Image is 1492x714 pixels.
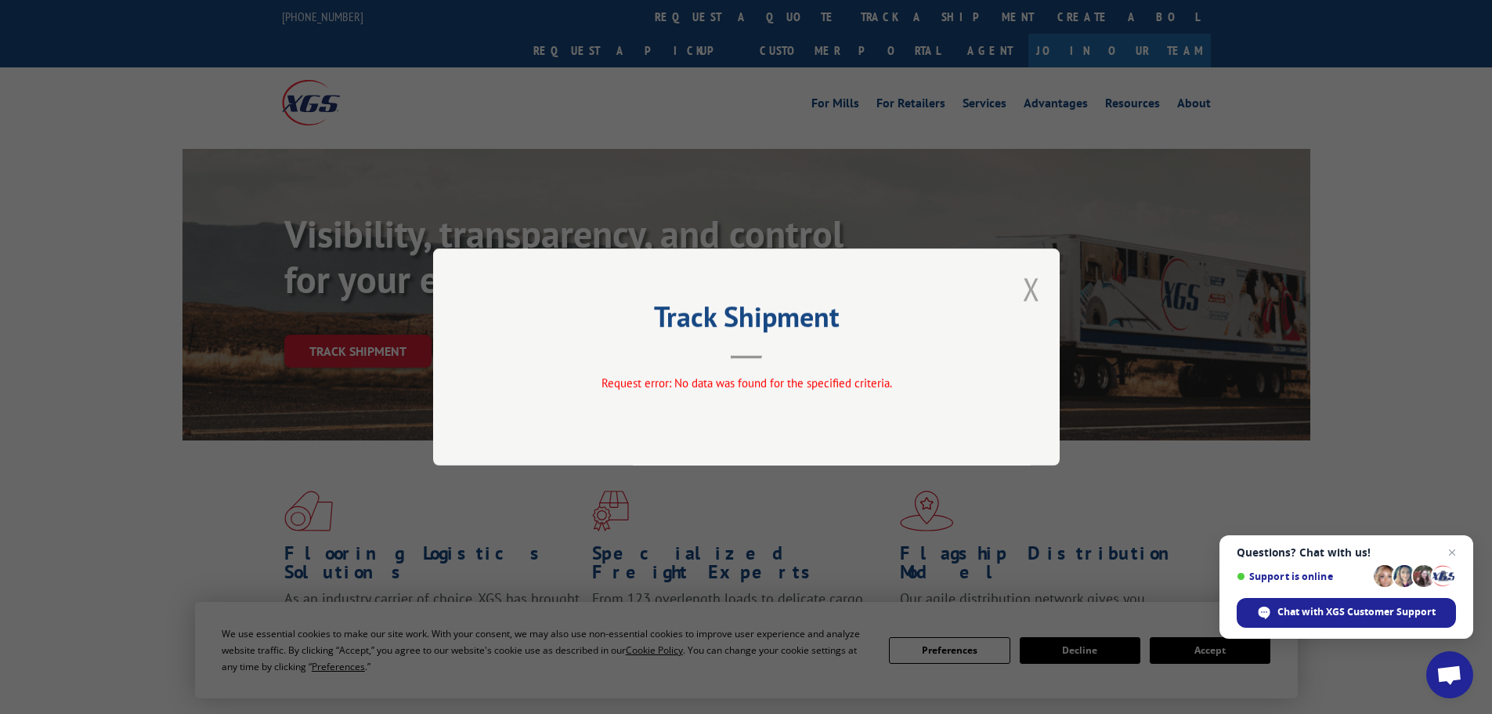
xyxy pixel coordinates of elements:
a: Open chat [1426,651,1473,698]
span: Questions? Chat with us! [1237,546,1456,559]
h2: Track Shipment [511,306,981,335]
span: Chat with XGS Customer Support [1237,598,1456,628]
span: Support is online [1237,571,1368,582]
span: Chat with XGS Customer Support [1277,605,1436,619]
span: Request error: No data was found for the specified criteria. [601,375,891,390]
button: Close modal [1023,268,1040,310]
